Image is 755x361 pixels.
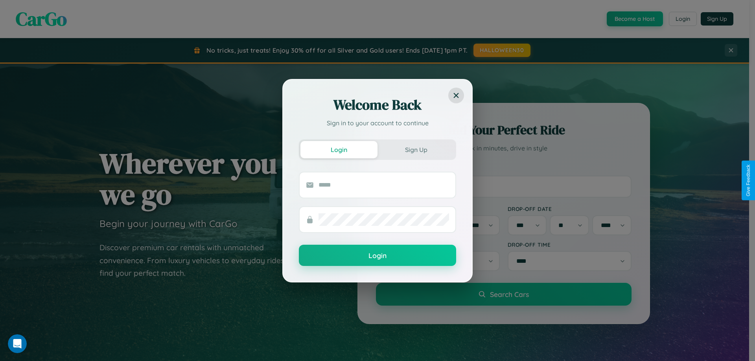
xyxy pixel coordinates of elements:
[8,334,27,353] iframe: Intercom live chat
[300,141,377,158] button: Login
[299,95,456,114] h2: Welcome Back
[299,118,456,128] p: Sign in to your account to continue
[299,245,456,266] button: Login
[746,165,751,196] div: Give Feedback
[377,141,455,158] button: Sign Up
